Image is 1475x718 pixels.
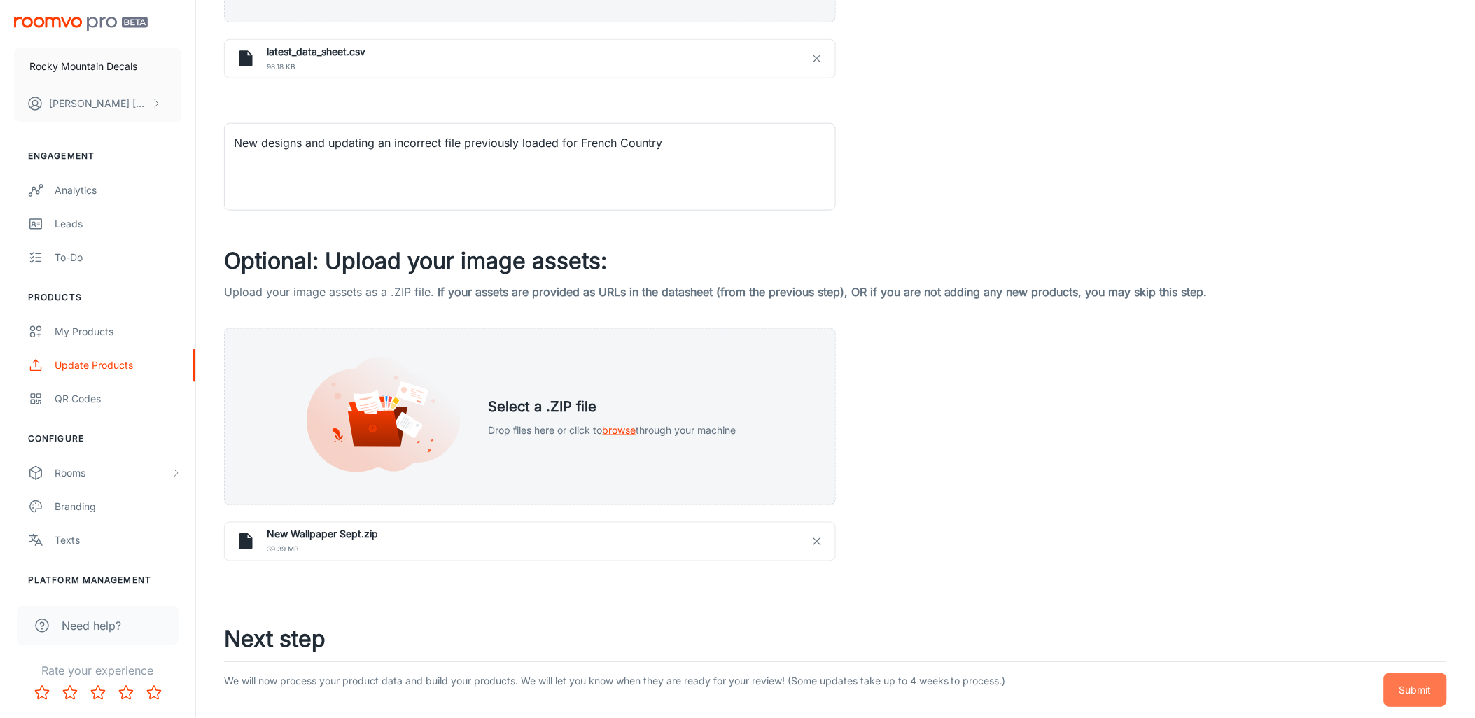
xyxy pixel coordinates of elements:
[140,679,168,707] button: Rate 5 star
[14,17,148,31] img: Roomvo PRO Beta
[112,679,140,707] button: Rate 4 star
[55,533,181,548] div: Texts
[55,391,181,407] div: QR Codes
[55,324,181,339] div: My Products
[55,358,181,373] div: Update Products
[55,465,170,481] div: Rooms
[62,617,121,634] span: Need help?
[489,423,736,438] p: Drop files here or click to through your machine
[224,328,836,505] div: Select a .ZIP fileDrop files here or click tobrowsethrough your machine
[14,85,181,122] button: [PERSON_NAME] [PERSON_NAME]
[28,679,56,707] button: Rate 1 star
[14,48,181,85] button: Rocky Mountain Decals
[224,622,1447,656] h3: Next step
[267,542,824,556] span: 39.39 MB
[603,424,636,436] span: browse
[55,183,181,198] div: Analytics
[11,662,184,679] p: Rate your experience
[55,499,181,514] div: Branding
[49,96,148,111] p: [PERSON_NAME] [PERSON_NAME]
[56,679,84,707] button: Rate 2 star
[224,673,1019,707] p: We will now process your product data and build your products. We will let you know when they are...
[438,285,1208,299] span: If your assets are provided as URLs in the datasheet (from the previous step), OR if you are not ...
[84,679,112,707] button: Rate 3 star
[267,527,824,542] h6: New Wallpaper Sept.zip
[234,135,826,199] textarea: New designs and updating an incorrect file previously loaded for French Country
[1399,682,1432,698] p: Submit
[55,250,181,265] div: To-do
[29,59,137,74] p: Rocky Mountain Decals
[224,244,1447,278] h3: Optional: Upload your image assets:
[1384,673,1447,707] button: Submit
[267,59,824,73] span: 98.18 kB
[55,216,181,232] div: Leads
[224,283,1447,300] p: Upload your image assets as a .ZIP file.
[489,396,736,417] h5: Select a .ZIP file
[267,44,824,59] h6: latest_data_sheet.csv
